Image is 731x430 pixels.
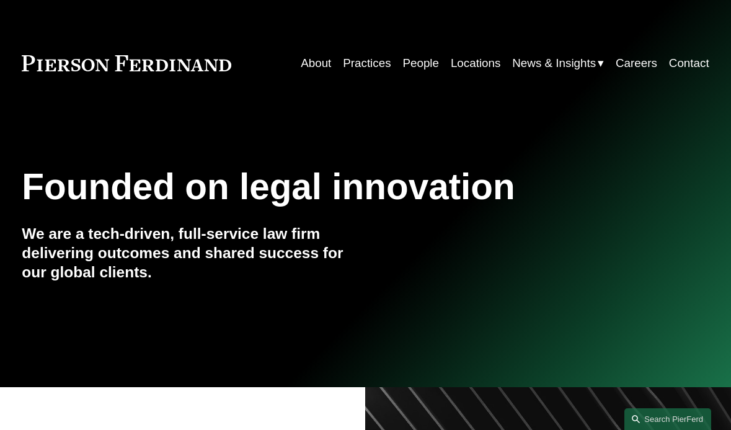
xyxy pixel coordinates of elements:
a: About [301,52,331,75]
a: folder dropdown [512,52,604,75]
h4: We are a tech-driven, full-service law firm delivering outcomes and shared success for our global... [22,224,365,282]
h1: Founded on legal innovation [22,166,595,208]
a: Search this site [624,408,711,430]
a: Locations [451,52,501,75]
a: People [402,52,439,75]
a: Careers [616,52,657,75]
a: Contact [669,52,709,75]
span: News & Insights [512,53,596,74]
a: Practices [343,52,391,75]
